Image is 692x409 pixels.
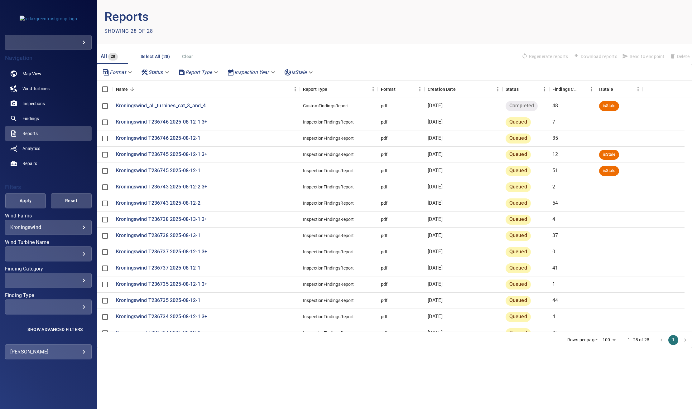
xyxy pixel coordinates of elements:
[368,85,378,94] button: Menu
[5,220,92,235] div: Wind Farms
[22,71,41,77] span: Map View
[506,216,531,223] span: Queued
[327,85,336,94] button: Sort
[578,85,587,94] button: Sort
[116,313,207,320] a: Kroningswind T236734 2025-08-12-1 3+
[138,51,173,62] button: Select All (28)
[300,80,378,98] div: Report Type
[185,69,212,75] em: Report Type
[552,167,558,174] p: 51
[428,183,443,191] p: [DATE]
[428,167,443,174] p: [DATE]
[5,55,92,61] h4: Navigation
[506,151,531,158] span: Queued
[303,232,354,239] div: InspectionFindingsReport
[596,80,643,98] div: IsStale
[24,324,86,334] button: Show Advanced Filters
[51,193,92,208] button: Reset
[506,200,531,207] span: Queued
[104,7,395,26] p: Reports
[22,145,40,152] span: Analytics
[381,151,387,158] div: pdf
[506,102,538,110] span: Completed
[128,85,137,94] button: Sort
[381,168,387,174] div: pdf
[22,100,45,107] span: Inspections
[456,85,464,94] button: Sort
[5,184,92,190] h4: Filters
[552,200,558,207] p: 54
[428,119,443,126] p: [DATE]
[291,69,307,75] em: isStale
[587,85,596,94] button: Menu
[110,69,126,75] em: Format
[116,265,200,272] a: Kroningswind T236737 2025-08-12-1
[493,85,502,94] button: Menu
[381,184,387,190] div: pdf
[428,151,443,158] p: [DATE]
[552,313,555,320] p: 4
[303,103,349,109] div: CustomFindingsReport
[428,102,443,110] p: [DATE]
[101,53,107,59] span: All
[381,314,387,320] div: pdf
[552,151,558,158] p: 12
[552,102,558,110] p: 48
[600,335,618,344] div: 100
[519,85,527,94] button: Sort
[116,281,207,288] p: Kroningswind T236735 2025-08-12-1 3+
[552,80,578,98] div: Findings Count
[116,216,207,223] a: Kroningswind T236738 2025-08-13-1 3+
[113,80,300,98] div: Name
[291,85,300,94] button: Menu
[116,232,200,239] a: Kroningswind T236738 2025-08-13-1
[552,248,555,256] p: 0
[633,85,643,94] button: Menu
[116,135,200,142] a: Kroningswind T236746 2025-08-12-1
[552,297,558,304] p: 44
[303,314,354,320] div: InspectionFindingsReport
[116,80,128,98] div: Name
[506,232,531,239] span: Queued
[303,184,354,190] div: InspectionFindingsReport
[506,80,519,98] div: Status
[59,197,84,205] span: Reset
[599,80,613,98] div: Findings in the reports are outdated due to being updated or removed. IsStale reports do not repr...
[5,141,92,156] a: analytics noActive
[5,111,92,126] a: findings noActive
[5,240,92,245] label: Wind Turbine Name
[428,265,443,272] p: [DATE]
[552,281,555,288] p: 1
[381,119,387,125] div: pdf
[502,80,549,98] div: Status
[552,119,555,126] p: 7
[381,265,387,271] div: pdf
[599,103,619,109] span: isStale
[116,119,207,126] a: Kroningswind T236746 2025-08-12-1 3+
[303,119,354,125] div: InspectionFindingsReport
[303,216,354,222] div: InspectionFindingsReport
[599,152,619,158] span: isStale
[381,80,396,98] div: Format
[100,67,136,78] div: Format
[428,329,443,337] p: [DATE]
[303,265,354,271] div: InspectionFindingsReport
[5,293,92,298] label: Finding Type
[22,130,38,137] span: Reports
[668,335,678,345] button: page 1
[506,329,531,337] span: Queued
[506,265,531,272] span: Queued
[381,232,387,239] div: pdf
[22,160,37,167] span: Repairs
[303,330,354,336] div: InspectionFindingsReport
[5,299,92,314] div: Finding Type
[22,115,39,122] span: Findings
[116,102,206,110] a: Kroningswind_all_turbines_cat_3_and_4
[5,213,92,218] label: Wind Farms
[116,248,207,256] p: Kroningswind T236737 2025-08-12-1 3+
[22,85,50,92] span: Wind Turbines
